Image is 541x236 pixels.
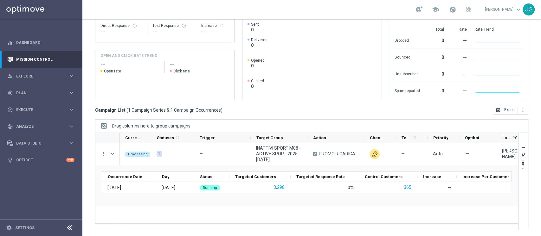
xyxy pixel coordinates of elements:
button: person_search Explore keyboard_arrow_right [7,74,75,79]
i: more_vert [101,151,106,157]
div: Friday [162,185,175,190]
i: gps_fixed [7,90,13,96]
button: 365 [403,183,412,191]
i: person_search [7,73,13,79]
span: Targeted Response Rate [296,174,345,179]
div: -- [451,52,467,62]
span: Optibot [465,135,479,140]
span: Status [200,174,212,179]
i: keyboard_arrow_right [68,73,74,79]
div: 0 [427,85,444,95]
span: ( [126,107,128,113]
a: Optibot [16,152,66,168]
button: gps_fixed Plan keyboard_arrow_right [7,90,75,96]
div: Analyze [7,124,68,129]
h3: Campaign List [95,107,222,113]
div: Explore [7,73,68,79]
i: equalizer [7,40,13,46]
span: Columns [521,152,526,169]
div: Increase [201,23,229,28]
span: Calculate column [174,134,180,141]
div: -- [451,35,467,45]
span: Channel [370,135,385,140]
span: school [432,6,439,13]
span: Day [162,174,170,179]
div: Dashboard [7,34,74,51]
h4: OPEN AND CLICK RATE TREND [100,53,157,59]
span: Processing [128,152,148,156]
span: Increase Per Customer [462,174,509,179]
colored-tag: Processing [125,151,151,157]
span: Analyze [16,125,68,128]
span: — [401,151,405,157]
span: 0 [251,27,259,33]
button: Mission Control [7,57,75,62]
div: Test Response [152,23,191,28]
i: more_vert [520,108,525,113]
div: Unsubscribed [394,68,420,78]
i: keyboard_arrow_right [68,140,74,146]
button: equalizer Dashboard [7,40,75,45]
i: refresh [175,135,180,140]
span: Click rate [173,69,190,74]
div: +10 [66,158,74,162]
span: Opened [251,58,265,63]
div: 0 [427,35,444,45]
div: -- [201,28,229,36]
span: Occurrence Date [108,174,142,179]
img: Other [370,149,380,159]
div: Jennyffer Gonzalez [502,148,523,159]
i: keyboard_arrow_right [68,90,74,96]
span: Trigger [200,135,215,140]
h2: -- [100,61,159,69]
span: Statuses [157,135,174,140]
div: Total [427,27,444,32]
span: Last Modified By [502,135,511,140]
button: track_changes Analyze keyboard_arrow_right [7,124,75,129]
span: Auto [433,151,443,156]
span: Templates [402,135,411,140]
span: A [313,152,317,156]
i: play_circle_outline [7,107,13,113]
i: track_changes [7,124,13,129]
i: keyboard_arrow_right [68,107,74,113]
span: Data Studio [16,141,68,145]
div: Direct Response [100,23,142,28]
span: Open rate [104,69,121,74]
span: ) [221,107,222,113]
span: 0 [251,84,264,89]
span: Clicked [251,78,264,84]
span: 1 Campaign Series & 1 Campaign Occurrences [128,107,221,113]
span: Drag columns here to group campaigns [112,123,190,128]
span: Explore [16,74,68,78]
span: Sent [251,22,259,27]
div: 05 Sep 2025 [107,185,121,190]
div: Mission Control [7,51,74,68]
span: Control Customers [365,174,403,179]
div: Execute [7,107,68,113]
a: Dashboard [16,34,74,51]
span: Execute [16,108,68,112]
span: Calculate column [411,134,417,141]
i: settings [6,225,12,231]
span: Plan [16,91,68,95]
div: 0 [427,68,444,78]
button: more_vert [518,106,528,115]
div: 0 [427,52,444,62]
span: PROMO RICARICA 25% MAX 200 EURO - SPENDIBILE SPORT [319,151,359,157]
span: keyboard_arrow_down [515,6,522,13]
colored-tag: Running [200,184,220,190]
i: refresh [219,23,224,28]
span: Delivered [251,37,267,42]
button: open_in_browser Export [493,106,518,115]
span: — [199,151,203,156]
span: — [466,151,469,157]
span: Action [313,135,326,140]
i: open_in_browser [496,108,501,113]
span: Running [203,186,217,190]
